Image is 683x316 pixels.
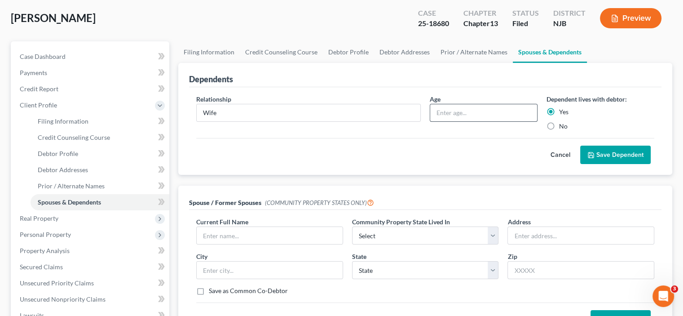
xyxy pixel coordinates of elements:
input: Enter relationship... [197,104,420,121]
span: Unsecured Priority Claims [20,279,94,287]
a: Spouses & Dependents [513,41,587,63]
div: Chapter [463,8,498,18]
a: Property Analysis [13,243,169,259]
span: Credit Report [20,85,58,93]
span: Personal Property [20,231,71,238]
a: Debtor Addresses [31,162,169,178]
label: No [559,122,568,131]
input: Enter city... [197,262,343,279]
span: Prior / Alternate Names [38,182,105,190]
span: Debtor Addresses [38,166,88,174]
a: Debtor Profile [31,146,169,162]
label: Dependent lives with debtor: [546,94,627,104]
label: Address [507,217,530,227]
div: Filed [512,18,539,29]
span: 3 [671,285,678,293]
span: Spouses & Dependents [38,198,101,206]
div: District [553,8,586,18]
label: State [352,252,366,261]
span: Real Property [20,214,58,222]
a: Filing Information [178,41,240,63]
a: Prior / Alternate Names [31,178,169,194]
a: Debtor Addresses [374,41,435,63]
span: Filing Information [38,117,88,125]
a: Payments [13,65,169,81]
span: Payments [20,69,47,76]
label: City [196,252,207,261]
span: 13 [490,19,498,27]
a: Debtor Profile [323,41,374,63]
input: Enter address... [508,227,654,244]
input: XXXXX [507,261,654,279]
span: (COMMUNITY PROPERTY STATES ONLY) [265,199,374,206]
button: Preview [600,8,661,28]
a: Filing Information [31,113,169,129]
span: Unsecured Nonpriority Claims [20,295,106,303]
input: Enter name... [197,227,343,244]
span: Spouse / Former Spouses [189,199,261,206]
span: Case Dashboard [20,53,66,60]
div: 25-18680 [418,18,449,29]
label: Yes [559,107,568,116]
a: Secured Claims [13,259,169,275]
div: NJB [553,18,586,29]
a: Unsecured Nonpriority Claims [13,291,169,307]
iframe: Intercom live chat [652,285,674,307]
span: Credit Counseling Course [38,134,110,141]
button: Save Dependent [580,146,651,165]
label: Age [430,94,441,104]
span: Client Profile [20,101,57,109]
input: Enter age... [430,104,537,121]
div: Chapter [463,18,498,29]
a: Credit Counseling Course [31,129,169,146]
a: Prior / Alternate Names [435,41,513,63]
span: Relationship [196,95,231,103]
span: Debtor Profile [38,150,78,157]
span: Secured Claims [20,263,63,271]
div: Case [418,8,449,18]
a: Unsecured Priority Claims [13,275,169,291]
a: Case Dashboard [13,49,169,65]
div: Status [512,8,539,18]
span: Property Analysis [20,247,70,254]
button: Cancel [541,146,580,164]
a: Spouses & Dependents [31,194,169,210]
a: Credit Report [13,81,169,97]
div: Dependents [189,74,233,85]
label: Save as Common Co-Debtor [209,286,288,295]
a: Credit Counseling Course [240,41,323,63]
span: [PERSON_NAME] [11,11,96,24]
span: Community Property State Lived In [352,218,450,226]
label: Zip [507,252,517,261]
span: Current Full Name [196,218,248,226]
